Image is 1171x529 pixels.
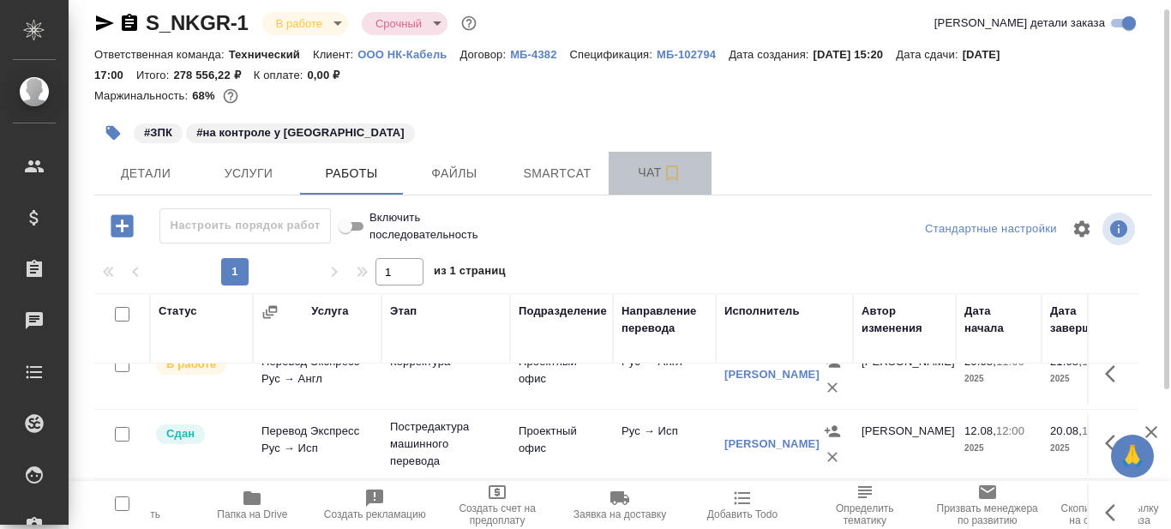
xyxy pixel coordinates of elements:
div: Дата начала [964,303,1033,337]
button: Определить тематику [803,481,926,529]
div: split button [921,216,1061,243]
div: Исполнитель [724,303,800,320]
span: Чат [619,162,701,183]
button: Доп статусы указывают на важность/срочность заказа [458,12,480,34]
td: Рус → Исп [613,414,716,474]
td: Проектный офис [510,414,613,474]
p: 68% [192,89,219,102]
p: Ответственная команда: [94,48,229,61]
span: Создать рекламацию [324,508,426,520]
div: Дата завершения [1050,303,1119,337]
p: Договор: [459,48,510,61]
p: 12.08, [964,424,996,437]
p: К оплате: [254,69,308,81]
button: Призвать менеджера по развитию [926,481,1048,529]
button: Здесь прячутся важные кнопки [1095,423,1136,464]
p: Технический [229,48,313,61]
span: Включить последовательность [369,209,478,243]
p: 278 556,22 ₽ [173,69,253,81]
p: #на контроле у [GEOGRAPHIC_DATA] [196,124,405,141]
a: МБ-4382 [510,46,569,61]
button: В работе [271,16,327,31]
div: В работе [362,12,447,35]
span: Добавить Todo [707,508,778,520]
span: Скопировать ссылку на оценку заказа [1059,502,1161,526]
p: Сдан [166,425,195,442]
div: В работе [262,12,348,35]
td: Перевод Экспресс Рус → Исп [253,414,381,474]
a: ООО НК-Кабель [357,46,459,61]
div: Статус [159,303,197,320]
span: Настроить таблицу [1061,208,1102,249]
button: Скопировать ссылку [119,13,140,33]
button: Создать рекламацию [314,481,436,529]
a: S_NKGR-1 [146,11,249,34]
span: Smartcat [516,163,598,184]
div: Этап [390,303,417,320]
div: Автор изменения [862,303,947,337]
p: Маржинальность: [94,89,192,102]
td: Перевод Экспресс Рус → Англ [253,345,381,405]
p: 12:00 [996,424,1024,437]
a: [PERSON_NAME] [724,437,820,450]
p: 2025 [964,440,1033,457]
a: МБ-102794 [657,46,729,61]
p: МБ-102794 [657,48,729,61]
p: 0,00 ₽ [307,69,352,81]
button: Сгруппировать [261,304,279,321]
span: Работы [310,163,393,184]
p: Спецификация: [570,48,657,61]
p: 2025 [964,370,1033,388]
button: Удалить [820,444,845,470]
span: Папка на Drive [217,508,287,520]
span: ЗПК [132,124,184,139]
button: Папка на Drive [191,481,314,529]
span: Призвать менеджера по развитию [936,502,1038,526]
p: 2025 [1050,440,1119,457]
p: Итого: [136,69,173,81]
p: 2025 [1050,370,1119,388]
td: Проектный офис [510,345,613,405]
p: #ЗПК [144,124,172,141]
button: Назначить [820,418,845,444]
div: Услуга [311,303,348,320]
svg: Подписаться [662,163,682,183]
span: Создать счет на предоплату [447,502,549,526]
div: Исполнитель выполняет работу [154,353,244,376]
span: из 1 страниц [434,261,506,286]
div: Направление перевода [622,303,707,337]
span: [PERSON_NAME] детали заказа [934,15,1105,32]
a: [PERSON_NAME] [724,368,820,381]
span: Услуги [207,163,290,184]
p: Дата сдачи: [896,48,962,61]
button: Здесь прячутся важные кнопки [1095,353,1136,394]
span: Заявка на доставку [573,508,666,520]
button: Создать счет на предоплату [436,481,559,529]
span: Посмотреть информацию [1102,213,1138,245]
span: Определить тематику [814,502,916,526]
span: 🙏 [1118,438,1147,474]
button: Удалить [820,375,845,400]
span: Детали [105,163,187,184]
button: Пересчитать [69,481,191,529]
p: Постредактура машинного перевода [390,418,501,470]
button: Срочный [370,16,427,31]
p: Дата создания: [729,48,813,61]
p: 20.08, [1050,424,1082,437]
p: [DATE] 15:20 [814,48,897,61]
span: на контроле у биздева [184,124,417,139]
button: Заявка на доставку [559,481,682,529]
button: Добавить Todo [681,481,803,529]
p: ООО НК-Кабель [357,48,459,61]
td: [PERSON_NAME] [853,414,956,474]
span: Файлы [413,163,495,184]
p: В работе [166,356,216,373]
div: Менеджер проверил работу исполнителя, передает ее на следующий этап [154,423,244,446]
div: Подразделение [519,303,607,320]
button: Добавить тэг [94,114,132,152]
td: Рус → Англ [613,345,716,405]
button: Скопировать ссылку для ЯМессенджера [94,13,115,33]
button: 74915.36 RUB; [219,85,242,107]
p: МБ-4382 [510,48,569,61]
p: Клиент: [313,48,357,61]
